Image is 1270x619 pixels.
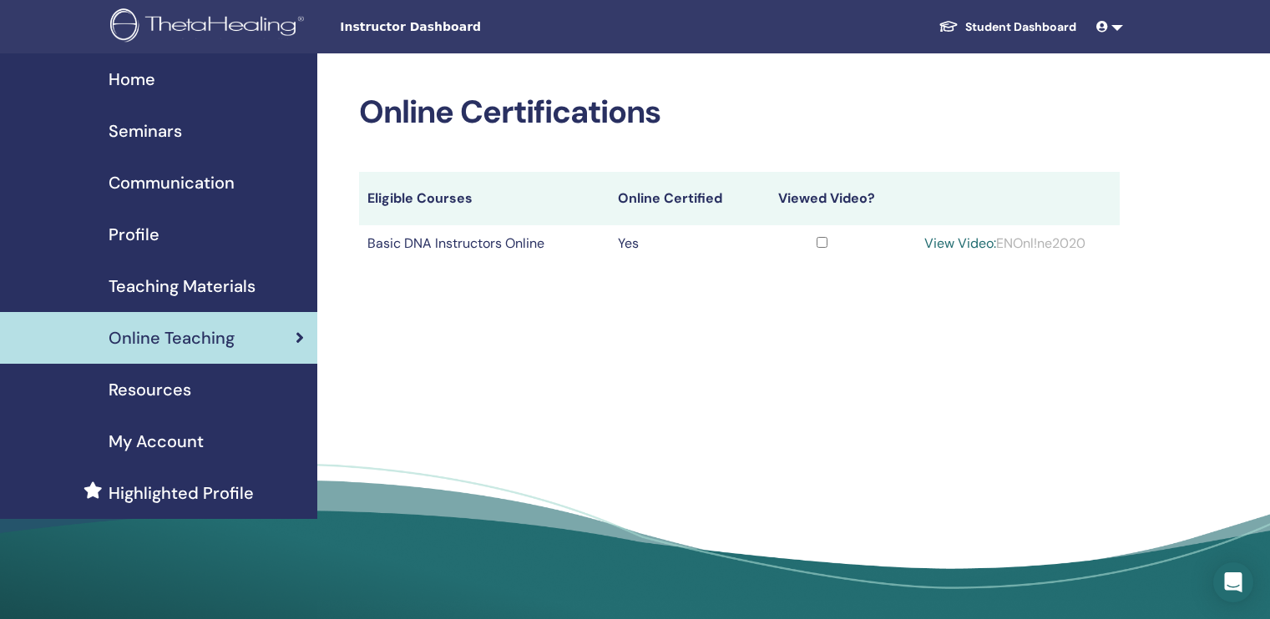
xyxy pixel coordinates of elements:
span: Highlighted Profile [109,481,254,506]
div: Open Intercom Messenger [1213,562,1253,602]
img: logo.png [110,8,310,46]
span: Seminars [109,118,182,143]
span: My Account [109,429,204,454]
td: Yes [610,225,755,262]
span: Home [109,67,155,92]
span: Instructor Dashboard [340,18,590,36]
span: Resources [109,377,191,402]
th: Eligible Courses [359,172,609,225]
div: ENOnl!ne2020 [898,234,1111,254]
img: graduation-cap-white.svg [939,19,959,33]
h2: Online Certifications [359,93,1120,132]
span: Profile [109,222,159,247]
span: Online Teaching [109,325,235,350]
span: Communication [109,170,235,195]
th: Online Certified [610,172,755,225]
a: View Video: [924,234,996,252]
td: Basic DNA Instructors Online [359,225,609,262]
th: Viewed Video? [755,172,891,225]
span: Teaching Materials [109,274,256,299]
a: Student Dashboard [925,12,1090,43]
